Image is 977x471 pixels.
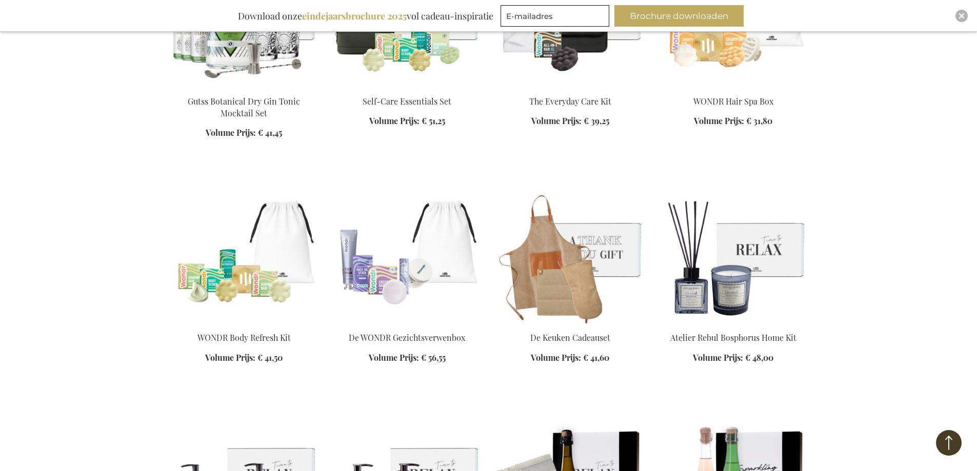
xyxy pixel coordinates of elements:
a: Volume Prijs: € 56,55 [369,352,446,364]
span: Volume Prijs: [369,115,420,126]
img: The WONDR Facial Treat Box [334,180,481,323]
span: Volume Prijs: [205,352,255,363]
a: Atelier Rebul Bosphorus Home Kit [670,332,796,343]
a: Volume Prijs: € 39,25 [531,115,609,127]
span: Volume Prijs: [531,352,581,363]
span: Volume Prijs: [206,127,256,138]
span: € 41,45 [258,127,282,138]
span: Volume Prijs: [694,115,744,126]
img: Close [959,13,965,19]
a: De WONDR Gezichtsverwenbox [349,332,465,343]
span: Volume Prijs: [693,352,743,363]
span: € 48,00 [745,352,773,363]
a: The Everyday Care Kit [529,96,611,107]
a: The Self-Care Essentials Set [334,83,481,92]
span: € 41,60 [583,352,609,363]
span: € 39,25 [584,115,609,126]
a: The Everyday Care Kit [497,83,644,92]
img: The Kitchen Gift Set [497,180,644,323]
a: Volume Prijs: € 41,60 [531,352,609,364]
button: Brochure downloaden [614,5,744,27]
img: Atelier Rebul Bosphorus Home Kit [660,180,807,323]
a: Volume Prijs: € 41,45 [206,127,282,139]
a: Volume Prijs: € 51,25 [369,115,445,127]
span: € 41,50 [257,352,283,363]
a: WONDR Body Refresh Kit [171,319,317,329]
span: Volume Prijs: [369,352,419,363]
a: Self-Care Essentials Set [363,96,451,107]
a: WONDR Body Refresh Kit [197,332,291,343]
a: The WONDR Hair Spa Box [660,83,807,92]
form: marketing offers and promotions [501,5,612,30]
a: The Kitchen Gift Set [497,319,644,329]
a: WONDR Hair Spa Box [693,96,773,107]
span: € 51,25 [422,115,445,126]
span: Volume Prijs: [531,115,582,126]
input: E-mailadres [501,5,609,27]
a: Atelier Rebul Bosphorus Home Kit [660,319,807,329]
span: € 56,55 [421,352,446,363]
a: Volume Prijs: € 41,50 [205,352,283,364]
a: Gutss Botanical Dry Gin Tonic Mocktail Set Gutss Botanical Dry Gin Tonic Mocktail Set [171,83,317,92]
a: Gutss Botanical Dry Gin Tonic Mocktail Set [188,96,300,118]
a: Volume Prijs: € 31,80 [694,115,772,127]
div: Download onze vol cadeau-inspiratie [233,5,498,27]
img: WONDR Body Refresh Kit [171,180,317,323]
a: Volume Prijs: € 48,00 [693,352,773,364]
b: eindejaarsbrochure 2025 [302,10,407,22]
div: Close [955,10,968,22]
span: € 31,80 [746,115,772,126]
a: De Keuken Cadeauset [530,332,610,343]
a: The WONDR Facial Treat Box [334,319,481,329]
